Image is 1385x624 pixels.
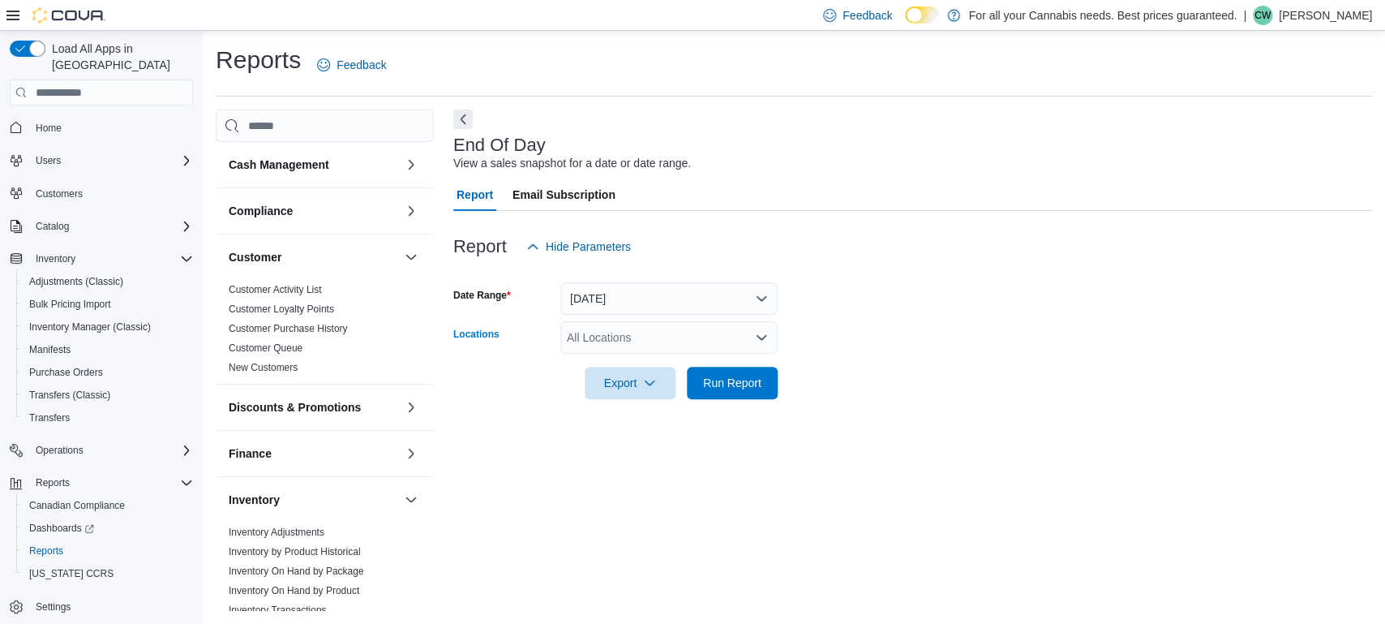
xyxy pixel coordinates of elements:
[23,295,118,314] a: Bulk Pricing Import
[229,605,327,616] a: Inventory Transactions
[3,439,199,462] button: Operations
[36,220,69,233] span: Catalog
[229,585,359,596] a: Inventory On Hand by Product
[29,184,89,204] a: Customers
[23,519,193,538] span: Dashboards
[45,41,193,73] span: Load All Apps in [GEOGRAPHIC_DATA]
[29,321,151,334] span: Inventory Manager (Classic)
[457,179,493,211] span: Report
[229,546,361,557] a: Inventory by Product Historical
[16,540,199,562] button: Reports
[3,247,199,270] button: Inventory
[401,444,421,463] button: Finance
[29,473,76,493] button: Reports
[29,117,193,137] span: Home
[23,340,77,359] a: Manifests
[229,584,359,597] span: Inventory On Hand by Product
[36,187,83,200] span: Customers
[229,492,398,508] button: Inventory
[23,272,193,291] span: Adjustments (Classic)
[23,564,193,583] span: Washington CCRS
[216,280,434,384] div: Customer
[229,157,329,173] h3: Cash Management
[229,445,398,462] button: Finance
[16,517,199,540] a: Dashboards
[703,375,761,391] span: Run Report
[23,295,193,314] span: Bulk Pricing Import
[401,490,421,510] button: Inventory
[1253,6,1272,25] div: Chris Wood
[29,441,90,460] button: Operations
[229,303,334,315] a: Customer Loyalty Points
[229,565,364,578] span: Inventory On Hand by Package
[968,6,1237,25] p: For all your Cannabis needs. Best prices guaranteed.
[216,44,301,76] h1: Reports
[229,526,324,539] span: Inventory Adjustments
[453,289,511,302] label: Date Range
[23,541,70,561] a: Reports
[23,363,193,382] span: Purchase Orders
[311,49,392,81] a: Feedback
[23,496,131,515] a: Canadian Compliance
[29,596,193,617] span: Settings
[229,527,324,538] a: Inventory Adjustments
[36,600,71,613] span: Settings
[401,155,421,174] button: Cash Management
[229,604,327,617] span: Inventory Transactions
[229,399,361,415] h3: Discounts & Promotions
[229,492,280,508] h3: Inventory
[23,317,157,337] a: Inventory Manager (Classic)
[3,595,199,618] button: Settings
[16,316,199,338] button: Inventory Manager (Classic)
[229,203,398,219] button: Compliance
[23,408,76,428] a: Transfers
[3,471,199,494] button: Reports
[520,230,637,263] button: Hide Parameters
[905,6,939,24] input: Dark Mode
[23,541,193,561] span: Reports
[229,249,398,265] button: Customer
[229,445,272,462] h3: Finance
[29,567,114,580] span: [US_STATE] CCRS
[29,249,82,269] button: Inventory
[36,122,62,135] span: Home
[29,544,63,557] span: Reports
[546,239,631,255] span: Hide Parameters
[29,366,103,379] span: Purchase Orders
[23,564,120,583] a: [US_STATE] CCRS
[229,342,302,355] span: Customer Queue
[23,496,193,515] span: Canadian Compliance
[23,519,101,538] a: Dashboards
[16,270,199,293] button: Adjustments (Classic)
[29,597,77,617] a: Settings
[3,115,199,139] button: Home
[229,322,348,335] span: Customer Purchase History
[229,249,281,265] h3: Customer
[453,136,546,155] h3: End Of Day
[36,154,61,167] span: Users
[337,57,386,73] span: Feedback
[23,385,117,405] a: Transfers (Classic)
[585,367,675,399] button: Export
[229,284,322,295] a: Customer Activity List
[29,499,125,512] span: Canadian Compliance
[23,408,193,428] span: Transfers
[16,384,199,407] button: Transfers (Classic)
[29,217,193,236] span: Catalog
[229,303,334,316] span: Customer Loyalty Points
[401,398,421,417] button: Discounts & Promotions
[453,237,507,256] h3: Report
[29,151,193,170] span: Users
[687,367,778,399] button: Run Report
[229,283,322,296] span: Customer Activity List
[36,444,84,457] span: Operations
[16,407,199,429] button: Transfers
[16,562,199,585] button: [US_STATE] CCRS
[843,7,892,24] span: Feedback
[32,7,105,24] img: Cova
[29,522,94,535] span: Dashboards
[29,249,193,269] span: Inventory
[3,182,199,205] button: Customers
[16,494,199,517] button: Canadian Compliance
